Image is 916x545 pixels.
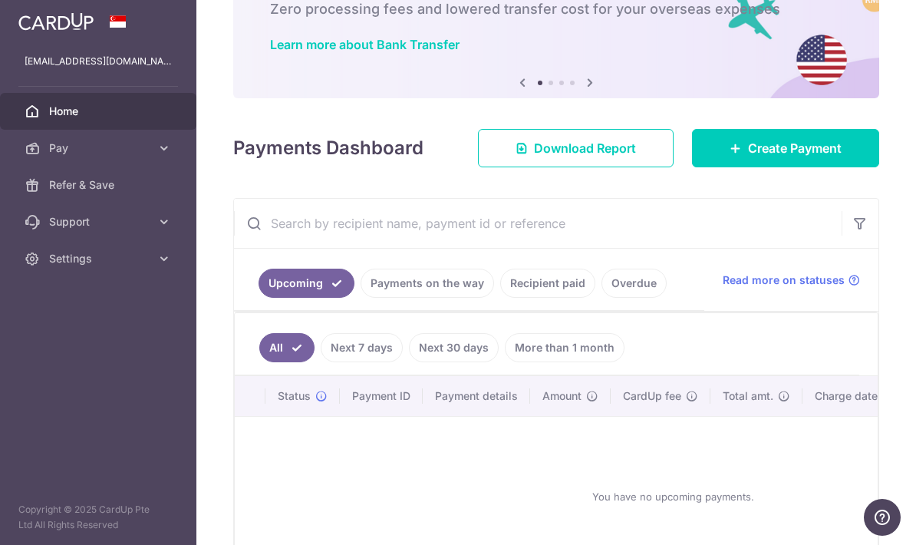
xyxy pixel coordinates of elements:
a: All [259,333,315,362]
a: Read more on statuses [723,272,860,288]
span: Amount [542,388,582,404]
span: Settings [49,251,150,266]
span: Home [49,104,150,119]
input: Search by recipient name, payment id or reference [234,199,842,248]
a: Upcoming [259,269,354,298]
a: More than 1 month [505,333,624,362]
a: Next 7 days [321,333,403,362]
iframe: Opens a widget where you can find more information [864,499,901,537]
a: Overdue [601,269,667,298]
a: Recipient paid [500,269,595,298]
span: CardUp fee [623,388,681,404]
a: Download Report [478,129,674,167]
a: Next 30 days [409,333,499,362]
th: Payment details [423,376,530,416]
img: CardUp [18,12,94,31]
a: Create Payment [692,129,879,167]
span: Charge date [815,388,878,404]
span: Create Payment [748,139,842,157]
span: Status [278,388,311,404]
p: [EMAIL_ADDRESS][DOMAIN_NAME] [25,54,172,69]
a: Learn more about Bank Transfer [270,37,460,52]
span: Refer & Save [49,177,150,193]
span: Total amt. [723,388,773,404]
span: Pay [49,140,150,156]
h4: Payments Dashboard [233,134,423,162]
span: Read more on statuses [723,272,845,288]
a: Payments on the way [361,269,494,298]
th: Payment ID [340,376,423,416]
span: Download Report [534,139,636,157]
span: Support [49,214,150,230]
